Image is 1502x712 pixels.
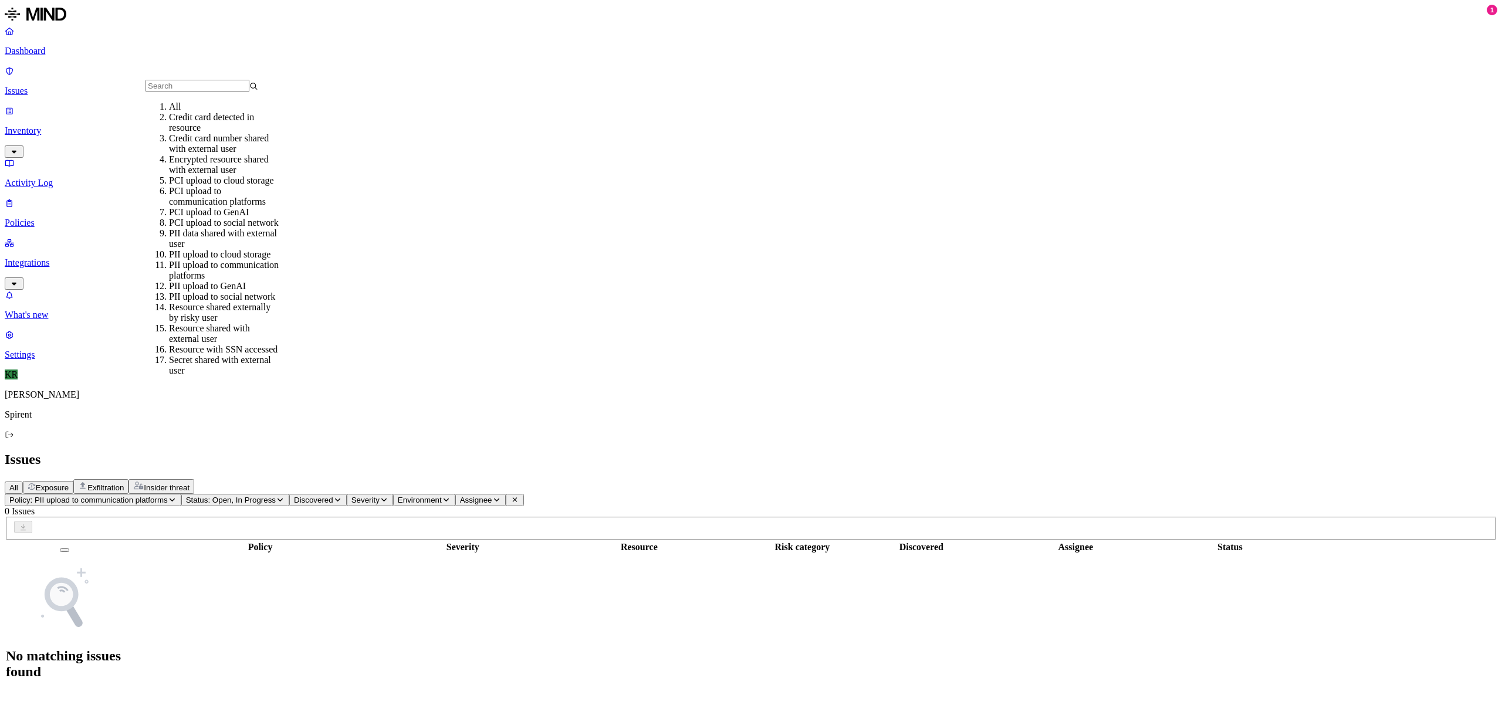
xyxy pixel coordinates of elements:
div: Policy [125,542,395,552]
p: Dashboard [5,46,1497,56]
span: Assignee [460,496,492,504]
span: Severity [351,496,380,504]
div: Resource [530,542,748,552]
a: Policies [5,198,1497,228]
p: Issues [5,86,1497,96]
span: All [9,483,18,492]
input: Search [146,80,249,92]
a: MIND [5,5,1497,26]
div: Discovered [857,542,986,552]
p: Spirent [5,409,1497,420]
div: All [169,101,282,112]
div: 1 [1487,5,1497,15]
button: Select all [60,548,69,552]
div: Credit card number shared with external user [169,133,282,154]
div: Status [1165,542,1295,552]
div: PCI upload to cloud storage [169,175,282,186]
p: Activity Log [5,178,1497,188]
p: What's new [5,310,1497,320]
span: KR [5,369,18,379]
div: PII upload to GenAI [169,281,282,291]
div: Risk category [750,542,854,552]
span: Environment [398,496,442,504]
span: Insider threat [144,483,190,492]
div: PII upload to social network [169,291,282,302]
div: Severity [398,542,527,552]
div: Secret shared with external user [169,355,282,376]
a: Settings [5,330,1497,360]
div: Resource shared with external user [169,323,282,344]
div: PII data shared with external user [169,228,282,249]
div: Resource shared externally by risky user [169,302,282,323]
a: Inventory [5,106,1497,156]
span: 0 Issues [5,506,35,516]
div: PCI upload to communication platforms [169,186,282,207]
div: PCI upload to social network [169,218,282,228]
a: Activity Log [5,158,1497,188]
a: Issues [5,66,1497,96]
a: What's new [5,290,1497,320]
div: Assignee [989,542,1163,552]
h1: No matching issues found [6,648,123,680]
p: Policies [5,218,1497,228]
span: Discovered [294,496,333,504]
span: Exposure [36,483,69,492]
p: Settings [5,350,1497,360]
img: NoSearchResult.svg [29,564,100,634]
p: Inventory [5,126,1497,136]
a: Dashboard [5,26,1497,56]
div: Credit card detected in resource [169,112,282,133]
span: Policy: PII upload to communication platforms [9,496,168,504]
span: Exfiltration [87,483,124,492]
div: Resource with SSN accessed [169,344,282,355]
div: PCI upload to GenAI [169,207,282,218]
a: Integrations [5,238,1497,288]
h2: Issues [5,452,1497,467]
img: MIND [5,5,66,23]
p: Integrations [5,257,1497,268]
div: Encrypted resource shared with external user [169,154,282,175]
div: PII upload to communication platforms [169,260,282,281]
div: PII upload to cloud storage [169,249,282,260]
